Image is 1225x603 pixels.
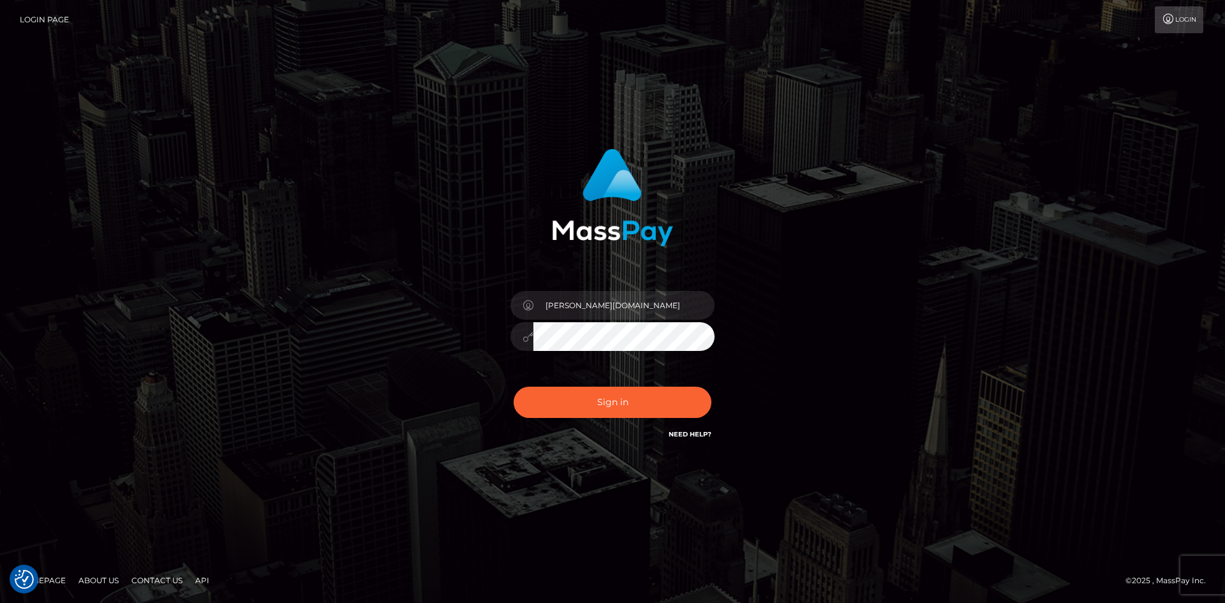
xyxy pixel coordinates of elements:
[20,6,69,33] a: Login Page
[73,570,124,590] a: About Us
[14,570,71,590] a: Homepage
[552,149,673,246] img: MassPay Login
[533,291,715,320] input: Username...
[190,570,214,590] a: API
[15,570,34,589] button: Consent Preferences
[514,387,711,418] button: Sign in
[1125,574,1215,588] div: © 2025 , MassPay Inc.
[15,570,34,589] img: Revisit consent button
[126,570,188,590] a: Contact Us
[1155,6,1203,33] a: Login
[669,430,711,438] a: Need Help?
